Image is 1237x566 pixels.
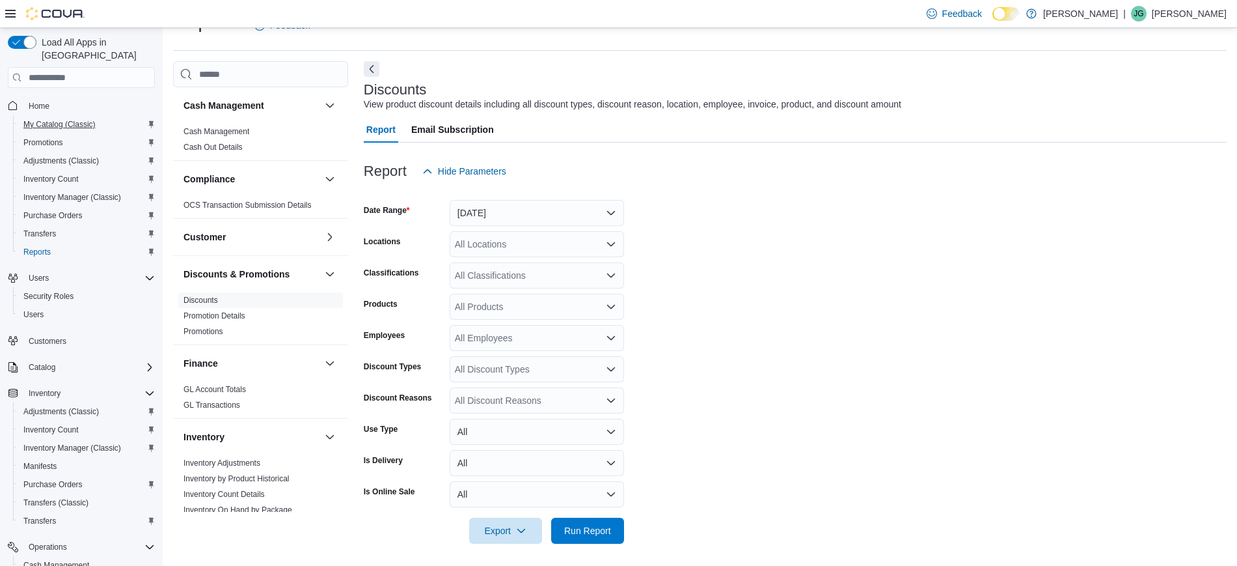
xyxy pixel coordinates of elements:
img: Cova [26,7,85,20]
span: Hide Parameters [438,165,506,178]
a: Transfers [18,226,61,242]
a: Customers [23,333,72,349]
label: Locations [364,236,401,247]
span: My Catalog (Classic) [23,119,96,130]
a: Manifests [18,459,62,474]
button: Users [3,269,160,287]
button: Adjustments (Classic) [13,403,160,421]
button: Purchase Orders [13,206,160,225]
span: Home [29,101,49,111]
button: Inventory [322,429,338,445]
span: Adjustments (Classic) [18,153,155,169]
span: Report [366,117,396,143]
span: Operations [29,542,67,552]
a: Security Roles [18,289,79,304]
span: Inventory [29,388,61,399]
div: Finance [173,382,348,418]
a: Inventory Adjustments [184,459,260,468]
span: Export [477,518,534,544]
button: All [450,450,624,476]
a: Users [18,307,49,322]
button: Open list of options [606,239,616,249]
a: Transfers (Classic) [18,495,94,511]
span: Inventory Manager (Classic) [23,192,121,203]
button: Cash Management [184,99,319,112]
span: Load All Apps in [GEOGRAPHIC_DATA] [36,36,155,62]
button: My Catalog (Classic) [13,115,160,134]
a: GL Transactions [184,401,240,410]
span: Purchase Orders [23,479,83,490]
span: Users [23,309,44,320]
span: Catalog [23,360,155,375]
span: JG [1134,6,1143,21]
span: Transfers [23,229,56,239]
span: Inventory Manager (Classic) [18,190,155,205]
a: Discounts [184,296,218,305]
button: Next [364,61,379,77]
span: Customers [23,333,155,349]
button: Finance [184,357,319,370]
a: Inventory Count [18,422,84,438]
span: Inventory Count [18,422,155,438]
button: Catalog [23,360,61,375]
span: Users [29,273,49,283]
p: [PERSON_NAME] [1152,6,1227,21]
button: Open list of options [606,302,616,312]
span: Feedback [942,7,982,20]
a: Adjustments (Classic) [18,404,104,419]
button: Users [23,270,54,286]
label: Products [364,299,398,309]
h3: Customer [184,231,226,244]
label: Date Range [364,205,410,216]
span: Reports [23,247,51,257]
label: Is Online Sale [364,487,415,497]
span: OCS Transaction Submission Details [184,200,312,210]
label: Classifications [364,268,419,278]
button: Inventory Count [13,421,160,439]
div: Discounts & Promotions [173,292,348,345]
span: Security Roles [18,289,155,304]
span: Cash Management [184,126,249,137]
span: Email Subscription [411,117,494,143]
a: Purchase Orders [18,477,88,492]
span: Inventory On Hand by Package [184,505,292,515]
span: Purchase Orders [18,208,155,223]
span: Transfers (Classic) [18,495,155,511]
label: Use Type [364,424,398,434]
a: Purchase Orders [18,208,88,223]
button: Adjustments (Classic) [13,152,160,170]
span: Purchase Orders [18,477,155,492]
button: Transfers [13,512,160,530]
span: Operations [23,539,155,555]
button: Transfers [13,225,160,243]
input: Dark Mode [992,7,1020,21]
span: Promotion Details [184,311,245,321]
button: Inventory Count [13,170,160,188]
button: Open list of options [606,333,616,343]
span: Transfers [18,513,155,529]
span: Discounts [184,295,218,305]
span: Security Roles [23,291,74,302]
a: GL Account Totals [184,385,246,394]
span: GL Transactions [184,400,240,410]
button: [DATE] [450,200,624,226]
span: Inventory by Product Historical [184,474,290,484]
span: Inventory [23,386,155,401]
span: Inventory Count [23,174,79,184]
p: [PERSON_NAME] [1043,6,1118,21]
span: Promotions [184,326,223,337]
h3: Discounts [364,82,427,98]
p: | [1123,6,1126,21]
span: Users [18,307,155,322]
button: Hide Parameters [417,158,511,184]
button: Inventory [3,384,160,403]
button: Finance [322,356,338,371]
span: Adjustments (Classic) [23,156,99,166]
label: Discount Types [364,361,421,372]
span: Inventory Count Details [184,489,265,500]
span: Inventory Manager (Classic) [18,440,155,456]
button: Customer [184,231,319,244]
button: Reports [13,243,160,261]
span: My Catalog (Classic) [18,117,155,132]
